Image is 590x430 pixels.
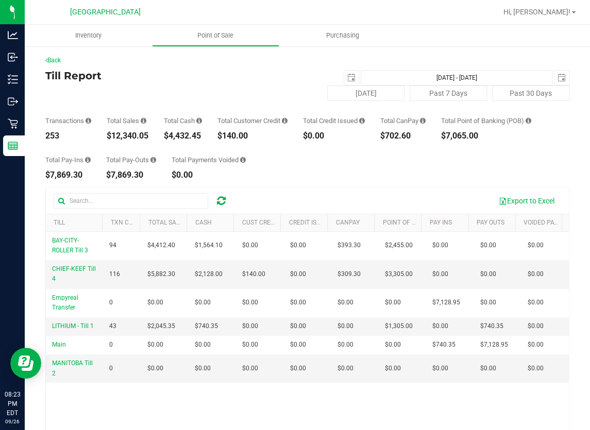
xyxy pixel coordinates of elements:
span: $4,412.40 [147,240,175,250]
button: Past 7 Days [410,85,487,101]
span: $1,305.00 [385,321,413,331]
div: 253 [45,132,91,140]
span: $393.30 [338,240,361,250]
div: Total Customer Credit [217,117,288,124]
span: $3,305.00 [385,269,413,279]
span: 116 [109,269,120,279]
div: Total Point of Banking (POB) [441,117,531,124]
span: select [344,71,359,85]
span: select [554,71,569,85]
div: Total Cash [164,117,202,124]
i: Count of all successful payment transactions, possibly including voids, refunds, and cash-back fr... [86,117,91,124]
input: Search... [54,193,208,209]
i: Sum of all successful, non-voided payment transaction amounts using account credit as the payment... [282,117,288,124]
span: CHIEF-KEEF Till 4 [52,265,96,282]
i: Sum of the successful, non-voided point-of-banking payment transaction amounts, both via payment ... [526,117,531,124]
inline-svg: Analytics [8,30,18,40]
span: $0.00 [195,298,211,307]
span: $1,564.10 [195,240,223,250]
div: $4,432.45 [164,132,202,140]
a: Pay Ins [429,219,451,226]
span: $740.35 [480,321,503,331]
div: Total Credit Issued [303,117,365,124]
i: Sum of all successful, non-voided payment transaction amounts using CanPay (as well as manual Can... [420,117,426,124]
span: Inventory [61,31,115,40]
a: Cust Credit [242,219,279,226]
span: $0.00 [480,269,496,279]
span: $0.00 [528,269,544,279]
span: $0.00 [385,364,401,373]
span: Point of Sale [183,31,247,40]
span: $0.00 [385,298,401,307]
i: Sum of all successful, non-voided payment transaction amounts (excluding tips and transaction fee... [141,117,146,124]
span: $0.00 [242,240,258,250]
div: Total Pay-Outs [106,157,156,163]
span: Hi, [PERSON_NAME]! [503,8,570,16]
span: $0.00 [338,321,353,331]
span: $0.00 [290,321,306,331]
span: $0.00 [290,269,306,279]
span: $0.00 [528,340,544,350]
span: BAY-CITY-ROLLER Till 3 [52,237,88,254]
span: Purchasing [312,31,373,40]
span: Main [52,341,66,348]
span: 0 [109,298,113,307]
a: Till [54,219,65,226]
span: $0.00 [147,298,163,307]
span: $7,128.95 [480,340,508,350]
inline-svg: Inventory [8,74,18,84]
span: $2,128.00 [195,269,223,279]
a: TXN Count [111,219,145,226]
button: [DATE] [327,85,404,101]
i: Sum of all successful, non-voided cash payment transaction amounts (excluding tips and transactio... [196,117,202,124]
span: $0.00 [432,364,448,373]
div: $702.60 [380,132,426,140]
span: [GEOGRAPHIC_DATA] [70,8,141,16]
div: Total CanPay [380,117,426,124]
span: 43 [109,321,116,331]
div: Total Pay-Ins [45,157,91,163]
span: $0.00 [432,321,448,331]
span: $0.00 [242,340,258,350]
span: $0.00 [338,298,353,307]
div: $12,340.05 [107,132,148,140]
span: $140.00 [242,269,265,279]
span: $0.00 [528,240,544,250]
a: Total Sales [148,219,186,226]
span: Empyreal Transfer [52,294,78,311]
div: $7,065.00 [441,132,531,140]
div: Transactions [45,117,91,124]
iframe: Resource center [10,348,41,379]
span: $0.00 [480,298,496,307]
button: Past 30 Days [492,85,569,101]
span: $2,455.00 [385,240,413,250]
button: Export to Excel [492,192,561,210]
i: Sum of all cash pay-outs removed from tills within the date range. [150,157,156,163]
span: $0.00 [147,364,163,373]
inline-svg: Outbound [8,96,18,107]
span: $0.00 [528,321,544,331]
div: $140.00 [217,132,288,140]
a: Purchasing [279,25,407,46]
a: Back [45,57,61,64]
a: Cash [195,219,211,226]
i: Sum of all successful refund transaction amounts from purchase returns resulting in account credi... [359,117,365,124]
span: MANITOBA Till 2 [52,359,93,376]
span: $0.00 [290,240,306,250]
span: $0.00 [432,269,448,279]
a: Point of Sale [152,25,279,46]
inline-svg: Retail [8,118,18,129]
span: $0.00 [195,340,211,350]
div: $7,869.30 [45,171,91,179]
i: Sum of all voided payment transaction amounts (excluding tips and transaction fees) within the da... [240,157,246,163]
span: $0.00 [195,364,211,373]
span: 94 [109,240,116,250]
span: $0.00 [480,364,496,373]
div: Total Payments Voided [172,157,246,163]
span: 0 [109,340,113,350]
span: $0.00 [290,364,306,373]
a: Inventory [25,25,152,46]
span: $5,882.30 [147,269,175,279]
a: CanPay [335,219,359,226]
inline-svg: Reports [8,141,18,151]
